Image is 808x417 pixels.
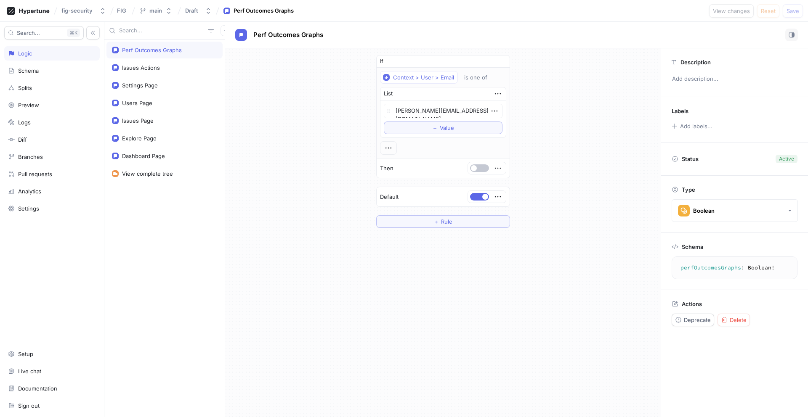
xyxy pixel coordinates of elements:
[713,8,750,13] span: View changes
[117,8,126,13] span: FIG
[441,219,452,224] span: Rule
[440,125,454,130] span: Value
[779,155,794,163] div: Active
[672,314,714,326] button: Deprecate
[185,7,198,14] div: Draft
[432,125,438,130] span: ＋
[384,121,502,134] button: ＋Value
[119,26,205,35] input: Search...
[693,207,715,214] div: Boolean
[380,193,399,201] p: Default
[122,135,157,142] div: Explore Page
[672,108,688,114] p: Labels
[380,57,383,66] p: If
[433,219,439,224] span: ＋
[61,7,93,14] div: fig-security
[122,170,173,177] div: View complete tree
[149,7,162,14] div: main
[787,8,799,13] span: Save
[136,4,175,18] button: main
[680,59,711,66] p: Description
[122,82,158,89] div: Settings Page
[460,71,500,84] button: is one of
[18,67,39,74] div: Schema
[18,368,41,375] div: Live chat
[18,84,32,91] div: Splits
[18,188,41,195] div: Analytics
[122,64,160,71] div: Issues Actions
[376,215,510,228] button: ＋Rule
[67,29,80,37] div: K
[18,171,52,177] div: Pull requests
[122,153,165,159] div: Dashboard Page
[675,260,794,275] textarea: perfOutcomesGraphs: Boolean!
[783,4,803,18] button: Save
[18,385,57,392] div: Documentation
[709,4,754,18] button: View changes
[234,7,294,15] div: Perf Outcomes Graphs
[4,381,100,396] a: Documentation
[682,301,702,307] p: Actions
[464,74,487,81] div: is one of
[18,351,33,357] div: Setup
[393,74,454,81] div: Context > User > Email
[18,153,43,160] div: Branches
[122,100,152,106] div: Users Page
[384,90,393,98] div: List
[122,47,182,53] div: Perf Outcomes Graphs
[682,186,695,193] p: Type
[380,164,393,173] p: Then
[18,119,31,126] div: Logs
[18,136,27,143] div: Diff
[380,71,458,84] button: Context > User > Email
[18,102,39,108] div: Preview
[4,26,84,40] button: Search...K
[18,205,39,212] div: Settings
[18,402,40,409] div: Sign out
[761,8,776,13] span: Reset
[730,317,747,322] span: Delete
[122,117,154,124] div: Issues Page
[684,317,711,322] span: Deprecate
[182,4,215,18] button: Draft
[18,50,32,57] div: Logic
[757,4,779,18] button: Reset
[58,4,109,18] button: fig-security
[384,104,502,118] textarea: [PERSON_NAME][EMAIL_ADDRESS][DOMAIN_NAME]
[253,32,323,38] span: Perf Outcomes Graphs
[672,199,798,222] button: Boolean
[682,243,703,250] p: Schema
[669,121,715,132] button: Add labels...
[682,153,699,165] p: Status
[718,314,750,326] button: Delete
[17,30,40,35] span: Search...
[668,72,801,86] p: Add description...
